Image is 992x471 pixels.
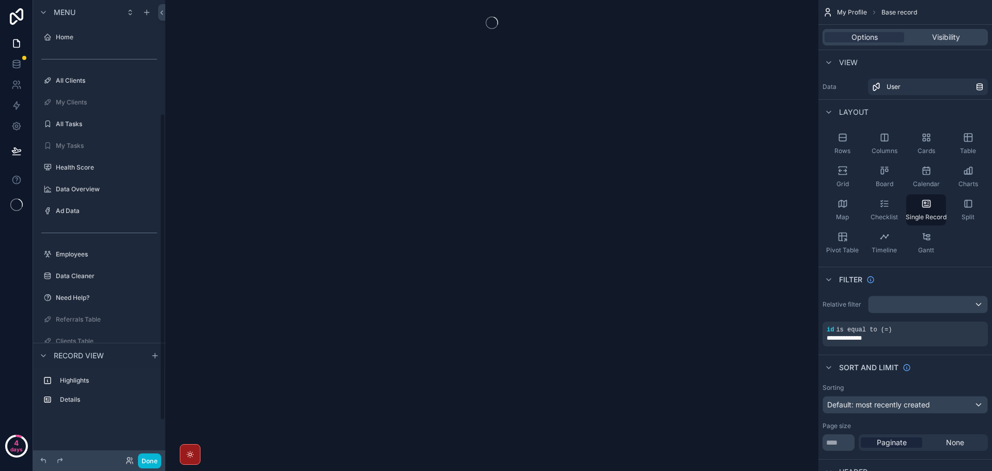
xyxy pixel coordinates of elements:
[56,272,157,280] label: Data Cleaner
[39,29,159,45] a: Home
[906,128,946,159] button: Cards
[39,311,159,328] a: Referrals Table
[39,116,159,132] a: All Tasks
[836,180,849,188] span: Grid
[823,83,864,91] label: Data
[39,268,159,284] a: Data Cleaner
[864,161,904,192] button: Board
[932,32,960,42] span: Visibility
[918,246,934,254] span: Gantt
[946,437,964,448] span: None
[872,246,897,254] span: Timeline
[823,422,851,430] label: Page size
[834,147,850,155] span: Rows
[56,207,157,215] label: Ad Data
[823,384,844,392] label: Sorting
[39,203,159,219] a: Ad Data
[54,351,104,361] span: Record view
[839,107,869,117] span: Layout
[10,442,23,457] p: days
[39,72,159,89] a: All Clients
[39,333,159,350] a: Clients Table
[39,94,159,111] a: My Clients
[138,453,161,468] button: Done
[836,326,892,333] span: is equal to (=)
[958,180,978,188] span: Charts
[14,438,19,448] p: 4
[823,227,862,259] button: Pivot Table
[56,33,157,41] label: Home
[54,7,75,18] span: Menu
[39,159,159,176] a: Health Score
[948,194,988,225] button: Split
[823,300,864,309] label: Relative filter
[823,128,862,159] button: Rows
[823,194,862,225] button: Map
[56,77,157,85] label: All Clients
[864,227,904,259] button: Timeline
[876,180,893,188] span: Board
[33,368,165,418] div: scrollable content
[60,396,155,404] label: Details
[962,213,974,221] span: Split
[60,376,155,385] label: Highlights
[56,142,157,150] label: My Tasks
[839,275,862,285] span: Filter
[837,8,867,17] span: My Profile
[839,57,858,68] span: View
[836,213,849,221] span: Map
[823,396,988,414] button: Default: most recently created
[827,326,834,333] span: id
[948,161,988,192] button: Charts
[39,181,159,197] a: Data Overview
[39,290,159,306] a: Need Help?
[906,194,946,225] button: Single Record
[913,180,940,188] span: Calendar
[826,246,859,254] span: Pivot Table
[918,147,935,155] span: Cards
[864,128,904,159] button: Columns
[877,437,907,448] span: Paginate
[948,128,988,159] button: Table
[56,315,157,324] label: Referrals Table
[56,98,157,107] label: My Clients
[56,337,157,345] label: Clients Table
[872,147,897,155] span: Columns
[56,250,157,259] label: Employees
[864,194,904,225] button: Checklist
[871,213,898,221] span: Checklist
[56,185,157,193] label: Data Overview
[881,8,917,17] span: Base record
[56,120,157,128] label: All Tasks
[823,161,862,192] button: Grid
[56,294,157,302] label: Need Help?
[868,79,988,95] a: User
[839,362,898,373] span: Sort And Limit
[827,400,930,409] span: Default: most recently created
[906,161,946,192] button: Calendar
[906,227,946,259] button: Gantt
[960,147,976,155] span: Table
[56,163,157,172] label: Health Score
[39,138,159,154] a: My Tasks
[887,83,901,91] span: User
[851,32,878,42] span: Options
[906,213,947,221] span: Single Record
[39,246,159,263] a: Employees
